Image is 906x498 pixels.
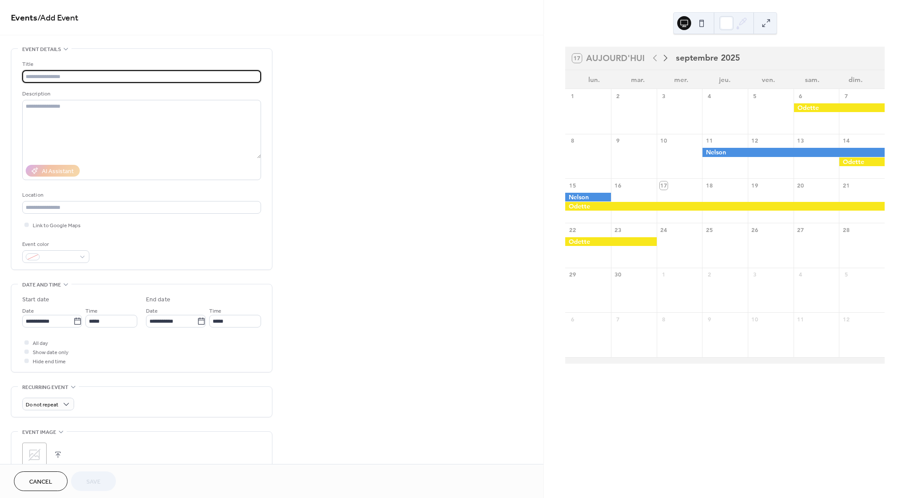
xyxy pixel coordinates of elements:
[751,315,759,323] div: 10
[22,443,47,467] div: ;
[22,45,61,54] span: Event details
[751,92,759,100] div: 5
[569,271,577,279] div: 29
[22,428,56,437] span: Event image
[26,400,58,410] span: Do not repeat
[842,271,850,279] div: 5
[85,307,98,316] span: Time
[614,181,622,189] div: 16
[37,10,78,27] span: / Add Event
[14,471,68,491] button: Cancel
[565,193,611,201] div: Nelson
[209,307,221,316] span: Time
[751,181,759,189] div: 19
[794,103,885,112] div: Odette
[660,271,668,279] div: 1
[614,315,622,323] div: 7
[842,226,850,234] div: 28
[614,137,622,145] div: 9
[660,181,668,189] div: 17
[751,137,759,145] div: 12
[660,226,668,234] div: 24
[569,226,577,234] div: 22
[614,271,622,279] div: 30
[614,92,622,100] div: 2
[33,357,66,366] span: Hide end time
[834,70,878,89] div: dim.
[706,181,713,189] div: 18
[146,295,170,304] div: End date
[791,70,834,89] div: sam.
[797,226,804,234] div: 27
[660,137,668,145] div: 10
[797,271,804,279] div: 4
[11,10,37,27] a: Events
[146,307,158,316] span: Date
[703,70,747,89] div: jeu.
[797,181,804,189] div: 20
[747,70,791,89] div: ven.
[29,478,52,487] span: Cancel
[842,137,850,145] div: 14
[797,92,804,100] div: 6
[751,271,759,279] div: 3
[706,137,713,145] div: 11
[706,92,713,100] div: 4
[839,157,885,166] div: Odette
[706,226,713,234] div: 25
[33,339,48,348] span: All day
[660,70,703,89] div: mer.
[616,70,659,89] div: mar.
[797,315,804,323] div: 11
[22,240,88,249] div: Event color
[572,70,616,89] div: lun.
[569,137,577,145] div: 8
[22,295,49,304] div: Start date
[22,280,61,290] span: Date and time
[676,52,740,65] div: septembre 2025
[842,181,850,189] div: 21
[842,92,850,100] div: 7
[797,137,804,145] div: 13
[751,226,759,234] div: 26
[569,315,577,323] div: 6
[22,191,259,200] div: Location
[565,237,656,246] div: Odette
[22,89,259,99] div: Description
[33,348,68,357] span: Show date only
[702,148,885,157] div: Nelson
[706,315,713,323] div: 9
[33,221,81,230] span: Link to Google Maps
[569,181,577,189] div: 15
[565,202,885,211] div: Odette
[660,315,668,323] div: 8
[22,307,34,316] span: Date
[660,92,668,100] div: 3
[22,60,259,69] div: Title
[706,271,713,279] div: 2
[614,226,622,234] div: 23
[22,383,68,392] span: Recurring event
[842,315,850,323] div: 12
[569,92,577,100] div: 1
